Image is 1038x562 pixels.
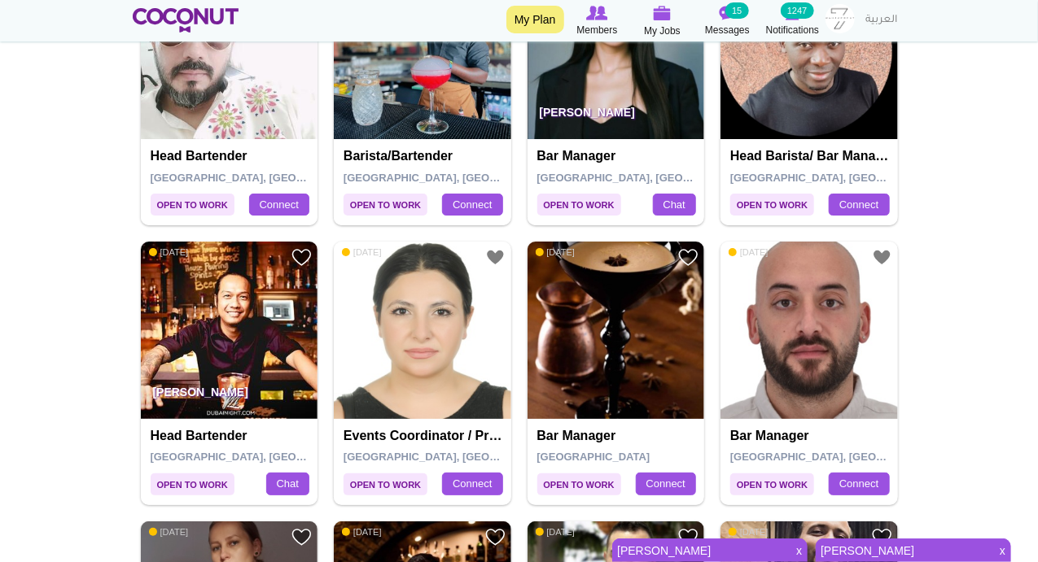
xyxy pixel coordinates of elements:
[506,6,564,33] a: My Plan
[536,246,576,258] span: [DATE]
[344,172,576,184] span: [GEOGRAPHIC_DATA], [GEOGRAPHIC_DATA]
[151,429,313,443] h4: Head Bartender
[537,172,769,184] span: [GEOGRAPHIC_DATA], [GEOGRAPHIC_DATA]
[528,94,705,139] p: [PERSON_NAME]
[344,149,506,163] h4: Barista/bartender
[249,194,309,216] a: Connect
[151,149,313,163] h4: Head Bartender
[576,22,617,38] span: Members
[151,473,234,495] span: Open to Work
[151,194,234,216] span: Open to Work
[485,527,506,547] a: Add to Favourites
[344,194,427,216] span: Open to Work
[537,451,650,463] span: [GEOGRAPHIC_DATA]
[725,2,748,19] small: 15
[565,4,630,38] a: Browse Members Members
[730,149,892,163] h4: Head Barista/ Bar Manager
[994,539,1011,562] span: x
[858,4,906,37] a: العربية
[730,451,962,463] span: [GEOGRAPHIC_DATA], [GEOGRAPHIC_DATA]
[133,8,239,33] img: Home
[537,149,699,163] h4: Bar Manager
[149,526,189,538] span: [DATE]
[678,527,699,547] a: Add to Favourites
[730,473,814,495] span: Open to Work
[678,247,699,268] a: Add to Favourites
[816,539,990,562] a: [PERSON_NAME]
[630,4,695,39] a: My Jobs My Jobs
[291,527,312,547] a: Add to Favourites
[730,172,962,184] span: [GEOGRAPHIC_DATA], [GEOGRAPHIC_DATA]
[636,473,696,495] a: Connect
[344,473,427,495] span: Open to Work
[654,6,672,20] img: My Jobs
[872,527,892,547] a: Add to Favourites
[149,246,189,258] span: [DATE]
[485,247,506,268] a: Add to Favourites
[537,473,621,495] span: Open to Work
[730,429,892,443] h4: Bar Manager
[729,526,769,538] span: [DATE]
[342,246,382,258] span: [DATE]
[537,194,621,216] span: Open to Work
[829,194,889,216] a: Connect
[536,526,576,538] span: [DATE]
[586,6,607,20] img: Browse Members
[151,451,383,463] span: [GEOGRAPHIC_DATA], [GEOGRAPHIC_DATA]
[872,247,892,268] a: Add to Favourites
[720,6,736,20] img: Messages
[653,194,696,216] a: Chat
[644,23,681,39] span: My Jobs
[705,22,750,38] span: Messages
[760,4,826,38] a: Notifications Notifications 1247
[151,172,383,184] span: [GEOGRAPHIC_DATA], [GEOGRAPHIC_DATA]
[537,429,699,443] h4: Bar Manager
[612,539,786,562] a: [PERSON_NAME]
[730,194,814,216] span: Open to Work
[344,429,506,443] h4: Events Coordinator / Promoter
[781,2,813,19] small: 1247
[766,22,819,38] span: Notifications
[344,451,576,463] span: [GEOGRAPHIC_DATA], [GEOGRAPHIC_DATA]
[141,373,318,419] p: [PERSON_NAME]
[729,246,769,258] span: [DATE]
[829,473,889,495] a: Connect
[442,473,502,495] a: Connect
[791,539,808,562] span: x
[442,194,502,216] a: Connect
[266,473,309,495] a: Chat
[342,526,382,538] span: [DATE]
[695,4,760,38] a: Messages Messages 15
[291,247,312,268] a: Add to Favourites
